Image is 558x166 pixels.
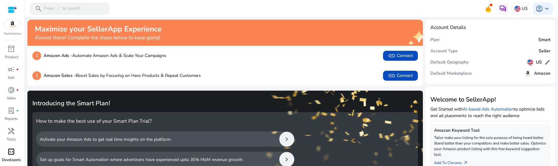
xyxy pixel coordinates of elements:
p: Sales [7,95,16,101]
p: Activate your Amazon Ads to get real time insights on the platform. [40,136,172,143]
p: US [522,3,528,14]
h5: Amazon Keyword Tool [434,128,547,133]
p: 1 [32,51,41,60]
p: Reports [5,116,18,121]
p: Set up goals for Smart Automation where advertisers have experienced upto 35% MoM revenue growth. [40,156,244,163]
span: link [388,72,395,79]
p: Product [5,54,18,60]
h4: Almost there! Complete the steps below to keep going! [35,35,162,41]
p: Press to search [44,5,80,12]
p: Ads [8,75,15,80]
span: donut_small [7,86,15,94]
p: Developers [2,157,21,163]
span: handyman [7,127,15,135]
span: keyboard_arrow_down [543,5,551,12]
h3: Introducing the Smart Plan! [32,100,418,110]
span: lab_profile [7,107,15,114]
p: Tools [7,136,16,142]
p: Boost Sales by Focusing on Hero Products & Repeat Customers [44,72,201,79]
h4: Account Details [430,25,466,31]
span: arrow_outward [463,160,468,165]
h5: Default Geography [430,60,469,65]
span: search [35,5,42,12]
span: inventory_2 [7,45,15,53]
span: chevron_right [283,135,291,143]
img: amazon.svg [524,70,532,77]
p: 2 [32,71,41,80]
span: Connect [388,52,413,59]
b: Amazon Ads - [44,53,72,59]
span: fiber_manual_record [16,68,19,71]
span: / [56,5,61,12]
h5: Default Marketplace [430,71,472,76]
h3: Welcome to SellerApp! [430,96,551,103]
b: Amazon Sales - [44,73,76,78]
p: Get Started with to optimize bids and ad placements to reach the right audience [430,106,551,119]
span: Connect [388,72,413,79]
a: AI-based Ads Automation [463,106,514,112]
span: fiber_manual_record [16,109,19,112]
span: chevron_right [283,156,291,163]
h2: Maximize your SellerApp Experience [35,25,162,34]
p: Marketplace [4,31,21,36]
h5: Amazon [534,71,551,76]
h5: US [536,60,542,65]
span: account_circle [536,5,543,12]
span: edit [544,59,551,65]
img: us.svg [514,6,521,12]
span: code_blocks [7,148,15,155]
span: campaign [7,66,15,73]
span: fiber_manual_record [16,89,19,91]
h5: Plan [430,37,439,43]
span: link [388,52,395,59]
button: linkConnect [383,51,418,61]
h4: How to make the best use of your Smart Plan Trial? [36,118,414,124]
p: Automate Amazon Ads & Scale Your Campaigns [44,52,166,59]
img: amazon.svg [4,20,21,29]
button: linkConnect [383,71,418,81]
a: Add To Chrome [434,157,473,166]
p: Tailor make your listing for the sole purpose of being heard better. Stand better than your compe... [434,135,547,157]
h5: Account Type [430,49,458,54]
h5: Smart [538,37,551,43]
img: us.svg [527,59,533,65]
h5: Seller [539,49,551,54]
